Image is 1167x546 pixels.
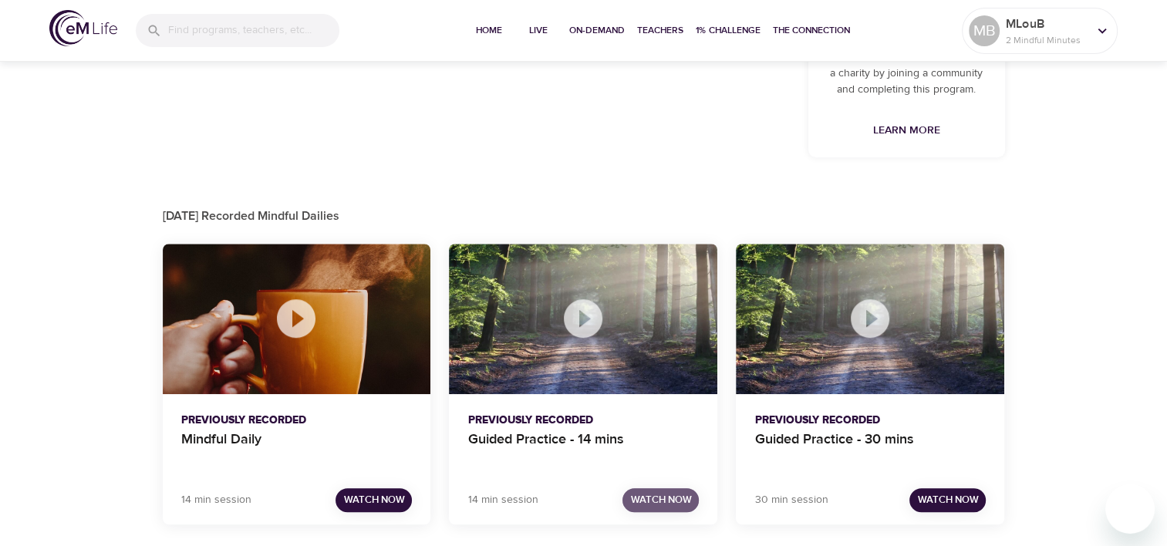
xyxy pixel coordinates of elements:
span: Watch Now [343,491,404,509]
p: 30 min session [754,492,828,508]
p: Guided Practice - 14 mins [467,429,699,466]
p: 14 min session [467,492,538,508]
p: Guided Practice - 30 mins [754,429,986,466]
span: The Connection [773,22,850,39]
a: Learn More [867,116,946,145]
iframe: Button to launch messaging window [1105,484,1155,534]
span: Teachers [637,22,683,39]
p: Previously Recorded [754,413,986,429]
span: Watch Now [917,491,978,509]
span: 1% Challenge [696,22,761,39]
span: Live [520,22,557,39]
span: On-Demand [569,22,625,39]
p: 14 min session [181,492,251,508]
div: MB [969,15,1000,46]
p: Previously Recorded [467,413,699,429]
span: Learn More [873,121,940,140]
span: Watch Now [630,491,691,509]
input: Find programs, teachers, etc... [168,14,339,47]
p: MLouB [1006,15,1088,33]
p: Contribute 14 Mindful Minutes to a charity by joining a community and completing this program. [827,49,987,98]
button: Watch Now [336,488,412,512]
span: Home [471,22,508,39]
p: Previously Recorded [181,413,413,429]
p: Mindful Daily [181,429,413,466]
p: [DATE] Recorded Mindful Dailies [163,207,1005,225]
p: 2 Mindful Minutes [1006,33,1088,47]
img: logo [49,10,117,46]
button: Watch Now [909,488,986,512]
button: Watch Now [622,488,699,512]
